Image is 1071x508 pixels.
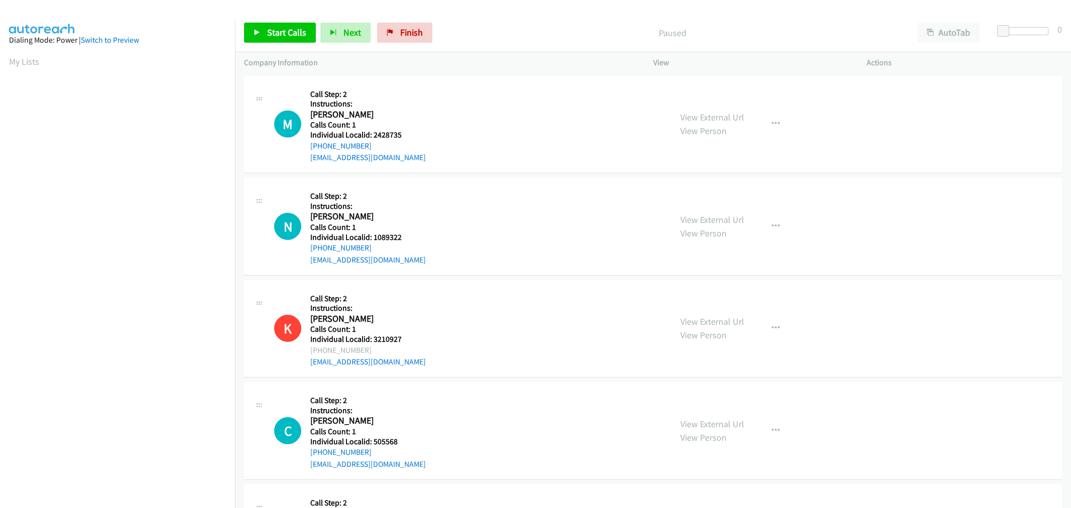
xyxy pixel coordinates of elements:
[917,23,980,43] button: AutoTab
[267,27,306,38] span: Start Calls
[310,89,426,99] h5: Call Step: 2
[310,396,426,406] h5: Call Step: 2
[81,35,139,45] a: Switch to Preview
[310,294,426,304] h5: Call Step: 2
[680,227,727,239] a: View Person
[446,26,899,40] p: Paused
[310,498,414,508] h5: Call Step: 2
[9,56,39,67] a: My Lists
[310,99,426,109] h5: Instructions:
[377,23,432,43] a: Finish
[310,130,426,140] h5: Individual Localid: 2428735
[310,313,414,325] h2: [PERSON_NAME]
[680,316,744,327] a: View External Url
[274,315,301,342] div: This number is on the do not call list
[310,437,426,447] h5: Individual Localid: 505568
[310,324,426,334] h5: Calls Count: 1
[320,23,371,43] button: Next
[274,417,301,444] h1: C
[274,110,301,138] div: The call is yet to be attempted
[310,415,414,427] h2: [PERSON_NAME]
[310,232,426,242] h5: Individual Localid: 1089322
[680,418,744,430] a: View External Url
[310,141,372,151] a: [PHONE_NUMBER]
[1057,23,1062,36] div: 0
[867,57,1062,69] p: Actions
[244,57,635,69] p: Company Information
[274,417,301,444] div: The call is yet to be attempted
[310,243,372,252] a: [PHONE_NUMBER]
[653,57,849,69] p: View
[310,344,426,356] div: [PHONE_NUMBER]
[9,34,226,46] div: Dialing Mode: Power |
[310,191,426,201] h5: Call Step: 2
[680,111,744,123] a: View External Url
[400,27,423,38] span: Finish
[343,27,361,38] span: Next
[274,213,301,240] h1: N
[310,211,414,222] h2: [PERSON_NAME]
[310,459,426,469] a: [EMAIL_ADDRESS][DOMAIN_NAME]
[310,153,426,162] a: [EMAIL_ADDRESS][DOMAIN_NAME]
[680,125,727,137] a: View Person
[680,329,727,341] a: View Person
[310,120,426,130] h5: Calls Count: 1
[310,109,414,120] h2: [PERSON_NAME]
[274,213,301,240] div: The call is yet to be attempted
[680,432,727,443] a: View Person
[310,255,426,265] a: [EMAIL_ADDRESS][DOMAIN_NAME]
[310,427,426,437] h5: Calls Count: 1
[310,357,426,366] a: [EMAIL_ADDRESS][DOMAIN_NAME]
[1002,27,1048,35] div: Delay between calls (in seconds)
[244,23,316,43] a: Start Calls
[310,406,426,416] h5: Instructions:
[310,222,426,232] h5: Calls Count: 1
[680,214,744,225] a: View External Url
[310,201,426,211] h5: Instructions:
[310,447,372,457] a: [PHONE_NUMBER]
[274,110,301,138] h1: M
[274,315,301,342] h1: K
[310,334,426,344] h5: Individual Localid: 3210927
[310,303,426,313] h5: Instructions:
